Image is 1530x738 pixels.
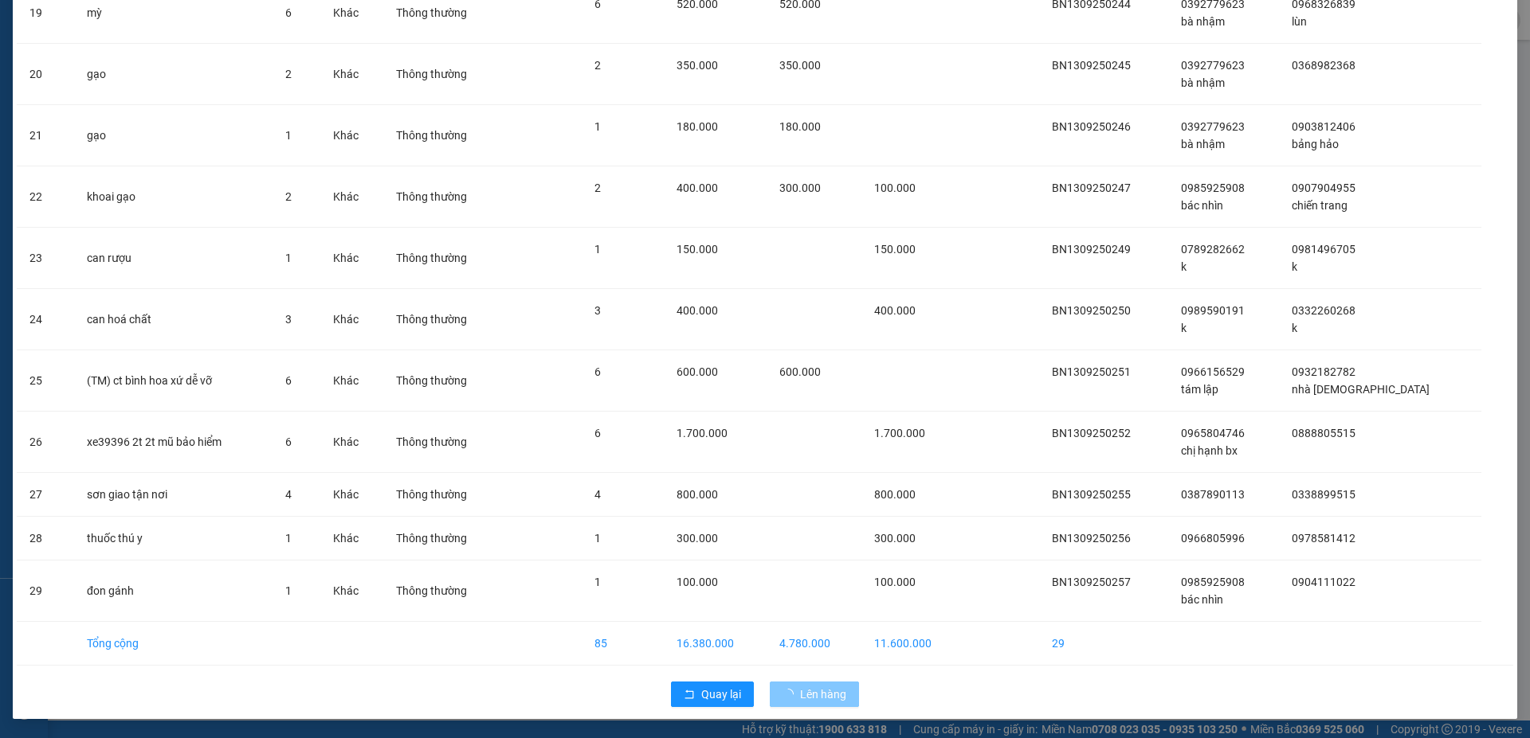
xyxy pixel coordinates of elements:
[1292,322,1297,334] span: k
[285,313,292,326] span: 3
[874,243,916,256] span: 150.000
[285,584,292,597] span: 1
[74,228,273,289] td: can rượu
[594,59,601,72] span: 2
[1052,120,1131,133] span: BN1309250246
[701,685,741,703] span: Quay lại
[320,473,383,517] td: Khác
[285,374,292,387] span: 6
[664,622,767,666] td: 16.380.000
[594,243,601,256] span: 1
[17,517,74,560] td: 28
[677,576,718,588] span: 100.000
[383,228,503,289] td: Thông thường
[684,689,695,701] span: rollback
[285,252,292,264] span: 1
[1039,622,1168,666] td: 29
[800,685,846,703] span: Lên hàng
[1292,120,1355,133] span: 0903812406
[1181,260,1187,273] span: k
[383,166,503,228] td: Thông thường
[779,365,821,378] span: 600.000
[770,681,859,707] button: Lên hàng
[677,182,718,194] span: 400.000
[1292,383,1430,396] span: nhà [DEMOGRAPHIC_DATA]
[383,517,503,560] td: Thông thường
[874,304,916,317] span: 400.000
[1181,532,1245,545] span: 0966805996
[1052,304,1131,317] span: BN1309250250
[874,182,916,194] span: 100.000
[1292,532,1355,545] span: 0978581412
[74,44,273,105] td: gạo
[874,576,916,588] span: 100.000
[320,228,383,289] td: Khác
[1181,59,1245,72] span: 0392779623
[594,304,601,317] span: 3
[1181,576,1245,588] span: 0985925908
[1052,488,1131,501] span: BN1309250255
[861,622,964,666] td: 11.600.000
[320,166,383,228] td: Khác
[874,488,916,501] span: 800.000
[320,517,383,560] td: Khác
[1052,532,1131,545] span: BN1309250256
[1181,15,1225,28] span: bà nhậm
[285,488,292,501] span: 4
[74,622,273,666] td: Tổng cộng
[677,488,718,501] span: 800.000
[1292,427,1355,439] span: 0888805515
[1292,304,1355,317] span: 0332260268
[1292,260,1297,273] span: k
[285,6,292,19] span: 6
[582,622,664,666] td: 85
[677,59,718,72] span: 350.000
[17,105,74,166] td: 21
[285,435,292,448] span: 6
[285,68,292,80] span: 2
[1292,182,1355,194] span: 0907904955
[285,532,292,545] span: 1
[671,681,754,707] button: rollbackQuay lại
[1181,76,1225,89] span: bà nhậm
[320,412,383,473] td: Khác
[1181,383,1218,396] span: tám lập
[1181,322,1187,334] span: k
[383,412,503,473] td: Thông thường
[74,473,273,517] td: sơn giao tận nơi
[285,129,292,142] span: 1
[1181,444,1238,457] span: chị hạnh bx
[74,166,273,228] td: khoai gạo
[1181,304,1245,317] span: 0989590191
[320,350,383,412] td: Khác
[74,412,273,473] td: xe39396 2t 2t mũ bảo hiểm
[285,190,292,203] span: 2
[779,59,821,72] span: 350.000
[1052,576,1131,588] span: BN1309250257
[1052,182,1131,194] span: BN1309250247
[383,560,503,622] td: Thông thường
[677,304,718,317] span: 400.000
[17,166,74,228] td: 22
[779,120,821,133] span: 180.000
[320,289,383,350] td: Khác
[1052,427,1131,439] span: BN1309250252
[1181,488,1245,501] span: 0387890113
[677,427,728,439] span: 1.700.000
[74,289,273,350] td: can hoá chất
[383,289,503,350] td: Thông thường
[1292,59,1355,72] span: 0368982368
[874,427,925,439] span: 1.700.000
[1181,243,1245,256] span: 0789282662
[17,473,74,517] td: 27
[17,350,74,412] td: 25
[594,427,601,439] span: 6
[1181,138,1225,150] span: bà nhậm
[1181,199,1223,212] span: bác nhìn
[594,488,601,501] span: 4
[1292,243,1355,256] span: 0981496705
[874,532,916,545] span: 300.000
[1181,593,1223,606] span: bác nhìn
[594,365,601,378] span: 6
[594,532,601,545] span: 1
